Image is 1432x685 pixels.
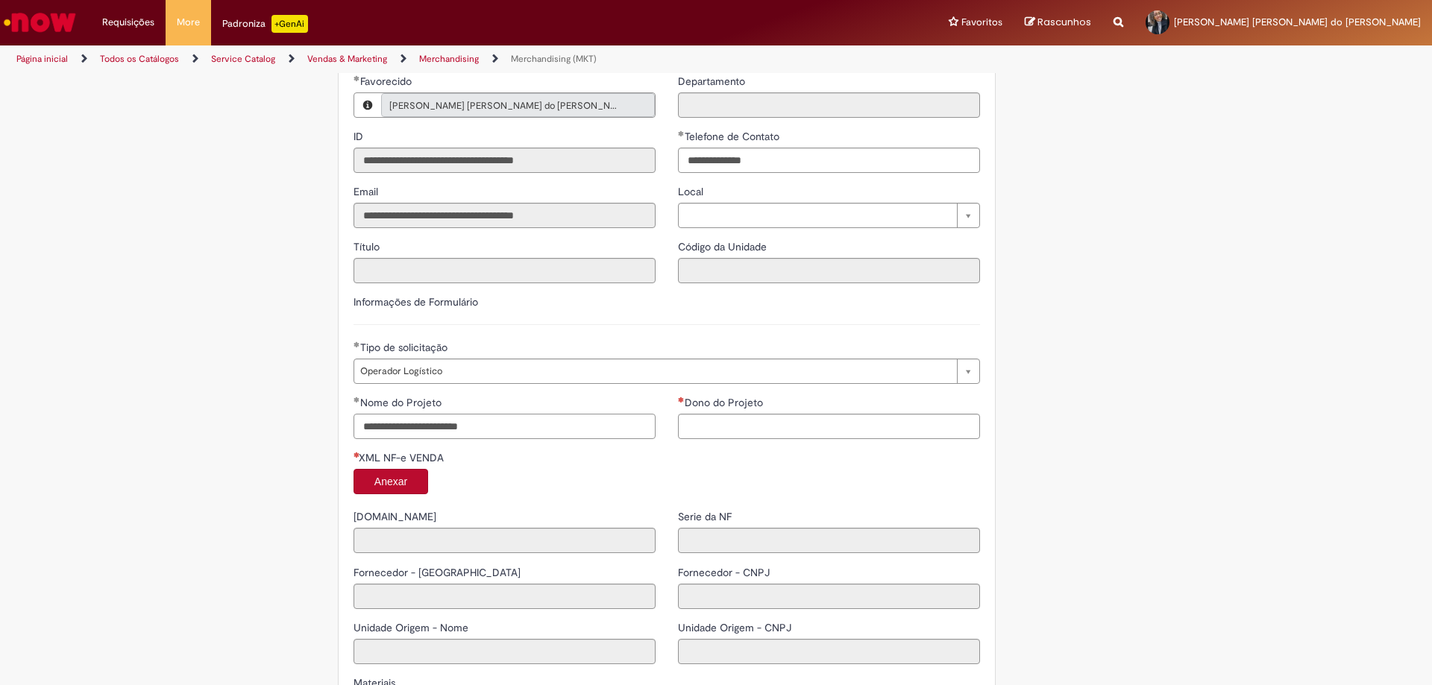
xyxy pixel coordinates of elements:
[359,451,447,464] span: XML NF-e VENDA
[354,75,360,81] span: Obrigatório Preenchido
[16,53,68,65] a: Página inicial
[271,15,308,33] p: +GenAi
[678,75,748,88] span: Somente leitura - Departamento
[354,584,656,609] input: Fornecedor - Nome
[1025,16,1091,30] a: Rascunhos
[360,341,450,354] span: Tipo de solicitação
[678,74,748,89] label: Somente leitura - Departamento
[102,15,154,30] span: Requisições
[354,129,366,144] label: Somente leitura - ID
[678,148,980,173] input: Telefone de Contato
[678,239,770,254] label: Somente leitura - Código da Unidade
[678,528,980,553] input: Serie da NF
[177,15,200,30] span: More
[360,359,949,383] span: Operador Logístico
[354,414,656,439] input: Nome do Projeto
[678,566,773,579] span: Somente leitura - Fornecedor - CNPJ
[354,239,383,254] label: Somente leitura - Título
[354,510,439,523] span: Somente leitura - No.NF
[678,397,685,403] span: Necessários
[678,203,980,228] a: Limpar campo Local
[354,74,415,89] label: Somente leitura - Necessários - Favorecido
[354,341,360,347] span: Obrigatório Preenchido
[685,396,766,409] span: Dono do Projeto
[1174,16,1421,28] span: [PERSON_NAME] [PERSON_NAME] do [PERSON_NAME]
[354,258,656,283] input: Título
[354,184,381,199] label: Somente leitura - Email
[354,240,383,253] span: Somente leitura - Título
[360,75,415,88] span: Necessários - Favorecido
[678,621,794,634] span: Somente leitura - Unidade Origem - CNPJ
[678,240,770,253] span: Somente leitura - Código da Unidade
[685,130,782,143] span: Telefone de Contato
[354,397,360,403] span: Obrigatório Preenchido
[354,639,656,664] input: Unidade Origem - Nome
[678,258,980,283] input: Código da Unidade
[11,45,943,73] ul: Trilhas de página
[678,185,706,198] span: Local
[419,53,479,65] a: Merchandising
[354,452,359,458] span: Campo obrigatório
[381,93,655,117] a: [PERSON_NAME] [PERSON_NAME] do [PERSON_NAME]Limpar campo Favorecido
[678,584,980,609] input: Fornecedor - CNPJ
[678,92,980,118] input: Departamento
[354,130,366,143] span: Somente leitura - ID
[678,130,685,136] span: Obrigatório Preenchido
[354,621,471,634] span: Somente leitura - Unidade Origem - Nome
[961,15,1002,30] span: Favoritos
[100,53,179,65] a: Todos os Catálogos
[1,7,78,37] img: ServiceNow
[354,93,381,117] button: Favorecido, Visualizar este registro Roberta Inacia do Nascimento
[678,510,735,523] span: Somente leitura - Serie da NF
[1037,15,1091,29] span: Rascunhos
[354,185,381,198] span: Somente leitura - Email
[678,414,980,439] input: Dono do Projeto
[307,53,387,65] a: Vendas & Marketing
[354,203,656,228] input: Email
[222,15,308,33] div: Padroniza
[389,94,617,118] span: [PERSON_NAME] [PERSON_NAME] do [PERSON_NAME]
[354,469,428,494] button: Anexar
[678,639,980,664] input: Unidade Origem - CNPJ
[354,566,524,579] span: Somente leitura - Fornecedor - Nome
[511,53,597,65] a: Merchandising (MKT)
[354,528,656,553] input: No.NF
[360,396,445,409] span: Nome do Projeto
[354,295,478,309] label: Informações de Formulário
[354,148,656,173] input: ID
[211,53,275,65] a: Service Catalog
